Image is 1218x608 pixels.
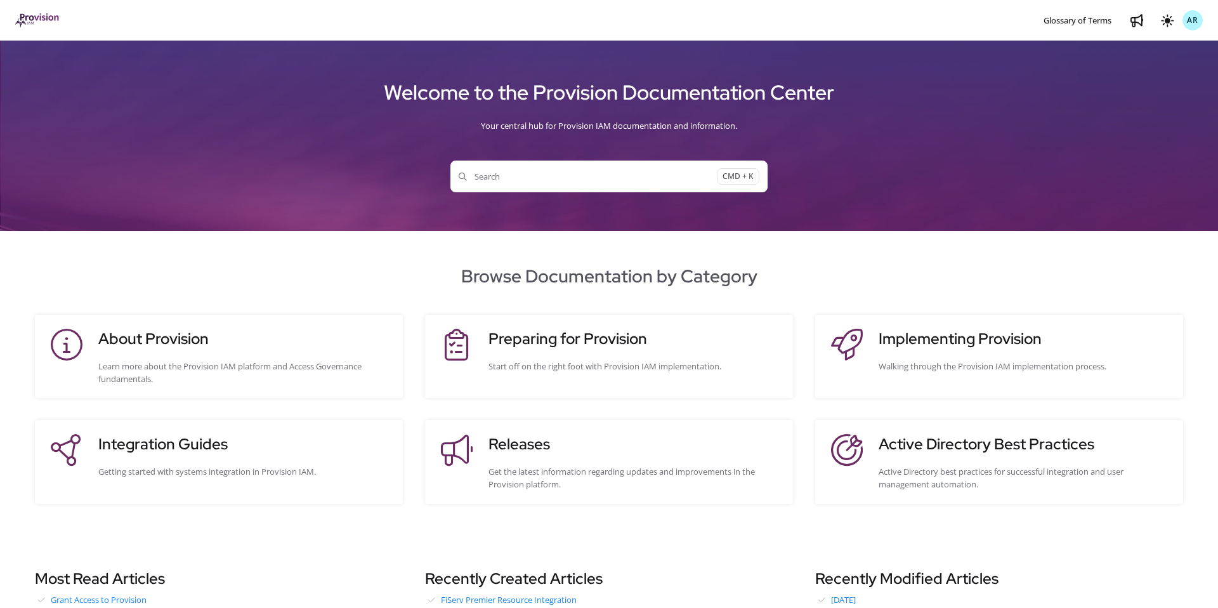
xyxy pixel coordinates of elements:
h3: Most Read Articles [35,567,403,590]
div: Walking through the Provision IAM implementation process. [879,360,1170,373]
div: Get the latest information regarding updates and improvements in the Provision platform. [488,465,780,491]
button: SearchCMD + K [450,161,768,192]
button: AR [1182,10,1203,30]
span: Glossary of Terms [1044,15,1111,26]
span: AR [1187,15,1198,27]
h3: Preparing for Provision [488,327,780,350]
a: Project logo [15,13,60,28]
h3: Implementing Provision [879,327,1170,350]
h3: Releases [488,433,780,456]
h3: About Provision [98,327,390,350]
h1: Welcome to the Provision Documentation Center [15,76,1203,110]
h3: Recently Created Articles [425,567,793,590]
a: Whats new [1127,10,1147,30]
span: Search [459,170,717,183]
span: CMD + K [717,168,759,185]
a: Active Directory Best PracticesActive Directory best practices for successful integration and use... [828,433,1170,491]
h3: Recently Modified Articles [815,567,1183,590]
button: Theme options [1157,10,1177,30]
h3: Integration Guides [98,433,390,456]
a: Preparing for ProvisionStart off on the right foot with Provision IAM implementation. [438,327,780,385]
div: Active Directory best practices for successful integration and user management automation. [879,465,1170,491]
a: Integration GuidesGetting started with systems integration in Provision IAM. [48,433,390,491]
div: Getting started with systems integration in Provision IAM. [98,465,390,478]
div: Start off on the right foot with Provision IAM implementation. [488,360,780,373]
h3: Active Directory Best Practices [879,433,1170,456]
img: brand logo [15,13,60,27]
a: Implementing ProvisionWalking through the Provision IAM implementation process. [828,327,1170,385]
h2: Browse Documentation by Category [15,263,1203,289]
div: Your central hub for Provision IAM documentation and information. [15,110,1203,142]
div: Learn more about the Provision IAM platform and Access Governance fundamentals. [98,360,390,385]
a: About ProvisionLearn more about the Provision IAM platform and Access Governance fundamentals. [48,327,390,385]
a: ReleasesGet the latest information regarding updates and improvements in the Provision platform. [438,433,780,491]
